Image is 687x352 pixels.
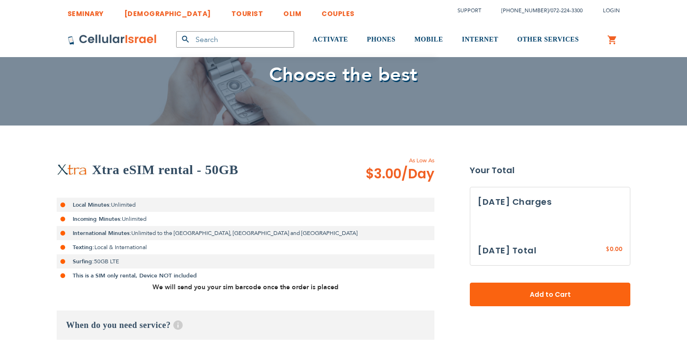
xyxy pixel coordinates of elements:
span: MOBILE [415,36,443,43]
strong: Surfing: [73,258,94,265]
a: ACTIVATE [313,22,348,58]
a: Support [458,7,481,14]
a: [PHONE_NUMBER] [501,7,549,14]
span: /Day [401,165,434,184]
a: TOURIST [231,2,263,20]
input: Search [176,31,294,48]
a: SEMINARY [68,2,104,20]
li: / [492,4,583,17]
li: 50GB LTE [57,254,434,268]
h2: Xtra eSIM rental - 50GB [92,160,238,179]
strong: This is a SIM only rental, Device NOT included [73,272,197,279]
li: Unlimited to the [GEOGRAPHIC_DATA], [GEOGRAPHIC_DATA] and [GEOGRAPHIC_DATA] [57,226,434,240]
span: Choose the best [269,62,418,88]
a: INTERNET [462,22,498,58]
strong: International Minutes: [73,229,131,237]
img: Cellular Israel Logo [68,34,157,45]
span: $ [606,245,610,254]
span: As Low As [340,156,434,165]
strong: Local Minutes: [73,201,111,209]
a: 072-224-3300 [551,7,583,14]
a: COUPLES [322,2,355,20]
span: Add to Cart [501,290,599,300]
h3: [DATE] Total [478,243,536,258]
strong: Texting: [73,243,94,251]
h3: When do you need service? [57,310,434,340]
h3: [DATE] Charges [478,195,622,209]
span: 0.00 [610,245,622,253]
a: OLIM [283,2,301,20]
span: INTERNET [462,36,498,43]
span: Login [603,7,620,14]
img: Xtra eSIM rental - 50GB [57,164,87,176]
strong: Your Total [470,163,630,177]
span: PHONES [367,36,396,43]
a: PHONES [367,22,396,58]
span: OTHER SERVICES [517,36,579,43]
span: Help [173,320,183,330]
span: $3.00 [365,165,434,184]
span: ACTIVATE [313,36,348,43]
li: Local & International [57,240,434,254]
strong: We will send you your sim barcode once the order is placed [153,283,339,292]
li: Unlimited [57,212,434,226]
a: MOBILE [415,22,443,58]
a: OTHER SERVICES [517,22,579,58]
button: Add to Cart [470,283,630,306]
a: [DEMOGRAPHIC_DATA] [124,2,211,20]
strong: Incoming Minutes: [73,215,122,223]
li: Unlimited [57,198,434,212]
